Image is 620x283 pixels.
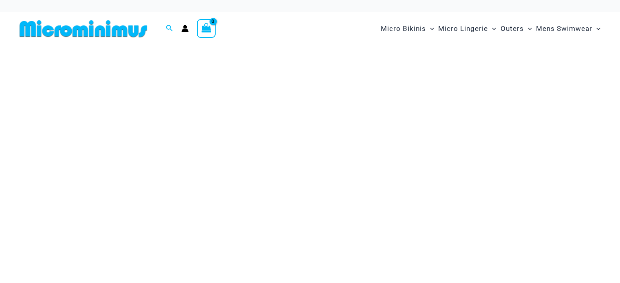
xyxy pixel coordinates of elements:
[381,18,426,39] span: Micro Bikinis
[16,20,150,38] img: MM SHOP LOGO FLAT
[436,16,498,41] a: Micro LingerieMenu ToggleMenu Toggle
[488,18,496,39] span: Menu Toggle
[592,18,600,39] span: Menu Toggle
[426,18,434,39] span: Menu Toggle
[536,18,592,39] span: Mens Swimwear
[501,18,524,39] span: Outers
[181,25,189,32] a: Account icon link
[438,18,488,39] span: Micro Lingerie
[534,16,602,41] a: Mens SwimwearMenu ToggleMenu Toggle
[377,15,604,42] nav: Site Navigation
[166,24,173,34] a: Search icon link
[499,16,534,41] a: OutersMenu ToggleMenu Toggle
[524,18,532,39] span: Menu Toggle
[197,19,216,38] a: View Shopping Cart, empty
[379,16,436,41] a: Micro BikinisMenu ToggleMenu Toggle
